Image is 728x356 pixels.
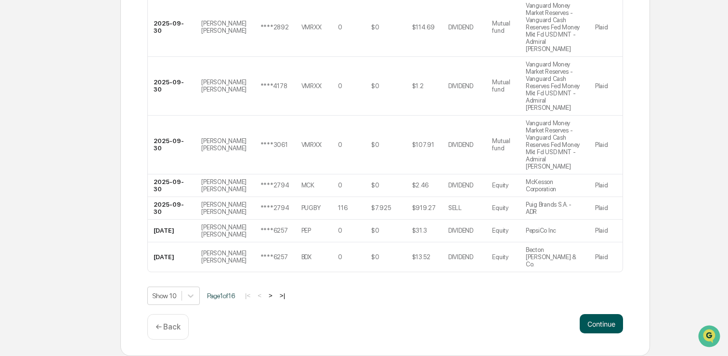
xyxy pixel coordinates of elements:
div: Equity [492,227,508,234]
td: 2025-09-30 [148,197,195,220]
td: Plaid [589,57,623,116]
span: Data Lookup [19,140,61,149]
button: Start new chat [164,77,175,88]
img: 1746055101610-c473b297-6a78-478c-a979-82029cc54cd1 [10,74,27,91]
div: 0 [338,182,342,189]
td: Plaid [589,174,623,197]
div: $919.27 [412,204,436,211]
div: VMRXX [301,24,322,31]
div: $0 [371,227,379,234]
div: Vanguard Money Market Reserves - Vanguard Cash Reserves Fed Money Mkt Fd USD MNT - Admiral [PERSO... [526,61,584,111]
div: 0 [338,82,342,90]
div: PUGBY [301,204,321,211]
a: 🗄️Attestations [66,118,123,135]
div: $0 [371,182,379,189]
div: [PERSON_NAME] [PERSON_NAME] [201,250,248,264]
div: Equity [492,182,508,189]
td: 2025-09-30 [148,57,195,116]
div: Mutual fund [492,137,514,152]
button: Continue [580,314,623,333]
div: 0 [338,24,342,31]
a: Powered byPylon [68,163,117,171]
div: DIVIDEND [448,141,473,148]
div: Puig Brands S.A. - ADR [526,201,584,215]
div: Vanguard Money Market Reserves - Vanguard Cash Reserves Fed Money Mkt Fd USD MNT - Admiral [PERSO... [526,119,584,170]
div: VMRXX [301,141,322,148]
div: DIVIDEND [448,182,473,189]
td: Plaid [589,116,623,174]
div: $114.69 [412,24,435,31]
div: McKesson Corporation [526,178,584,193]
div: VMRXX [301,82,322,90]
div: PEP [301,227,311,234]
div: $0 [371,253,379,261]
td: Plaid [589,242,623,272]
div: 0 [338,227,342,234]
div: DIVIDEND [448,227,473,234]
span: Pylon [96,163,117,171]
div: DIVIDEND [448,253,473,261]
p: How can we help? [10,20,175,36]
div: [PERSON_NAME] [PERSON_NAME] [201,224,248,238]
div: DIVIDEND [448,24,473,31]
div: 116 [338,204,347,211]
div: Equity [492,253,508,261]
div: [PERSON_NAME] [PERSON_NAME] [201,201,248,215]
div: Start new chat [33,74,158,83]
div: $0 [371,24,379,31]
p: ← Back [156,322,181,331]
div: BDX [301,253,312,261]
iframe: Open customer support [697,324,723,350]
div: 🔎 [10,141,17,148]
div: Equity [492,204,508,211]
td: Plaid [589,197,623,220]
div: 0 [338,141,342,148]
div: $7.925 [371,204,390,211]
span: Attestations [79,121,119,131]
td: 2025-09-30 [148,174,195,197]
div: [PERSON_NAME] [PERSON_NAME] [201,20,248,34]
div: 🗄️ [70,122,78,130]
div: $1.2 [412,82,424,90]
a: 🔎Data Lookup [6,136,65,153]
button: > [266,291,275,300]
div: PepsiCo Inc [526,227,556,234]
button: >| [277,291,288,300]
span: Page 1 of 16 [207,292,235,300]
div: [PERSON_NAME] [PERSON_NAME] [201,137,248,152]
div: $2.46 [412,182,429,189]
td: [DATE] [148,220,195,242]
div: Mutual fund [492,79,514,93]
td: [DATE] [148,242,195,272]
td: Plaid [589,220,623,242]
span: Preclearance [19,121,62,131]
div: $13.52 [412,253,430,261]
div: $31.3 [412,227,428,234]
a: 🖐️Preclearance [6,118,66,135]
div: Mutual fund [492,20,514,34]
div: Becton [PERSON_NAME] & Co. [526,246,584,268]
div: $0 [371,82,379,90]
div: SELL [448,204,462,211]
div: $107.91 [412,141,434,148]
div: 🖐️ [10,122,17,130]
div: [PERSON_NAME] [PERSON_NAME] [201,79,248,93]
div: We're available if you need us! [33,83,122,91]
div: DIVIDEND [448,82,473,90]
div: $0 [371,141,379,148]
div: Vanguard Money Market Reserves - Vanguard Cash Reserves Fed Money Mkt Fd USD MNT - Admiral [PERSO... [526,2,584,53]
div: MCK [301,182,314,189]
td: 2025-09-30 [148,116,195,174]
button: |< [242,291,253,300]
div: 0 [338,253,342,261]
button: < [255,291,264,300]
div: [PERSON_NAME] [PERSON_NAME] [201,178,248,193]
